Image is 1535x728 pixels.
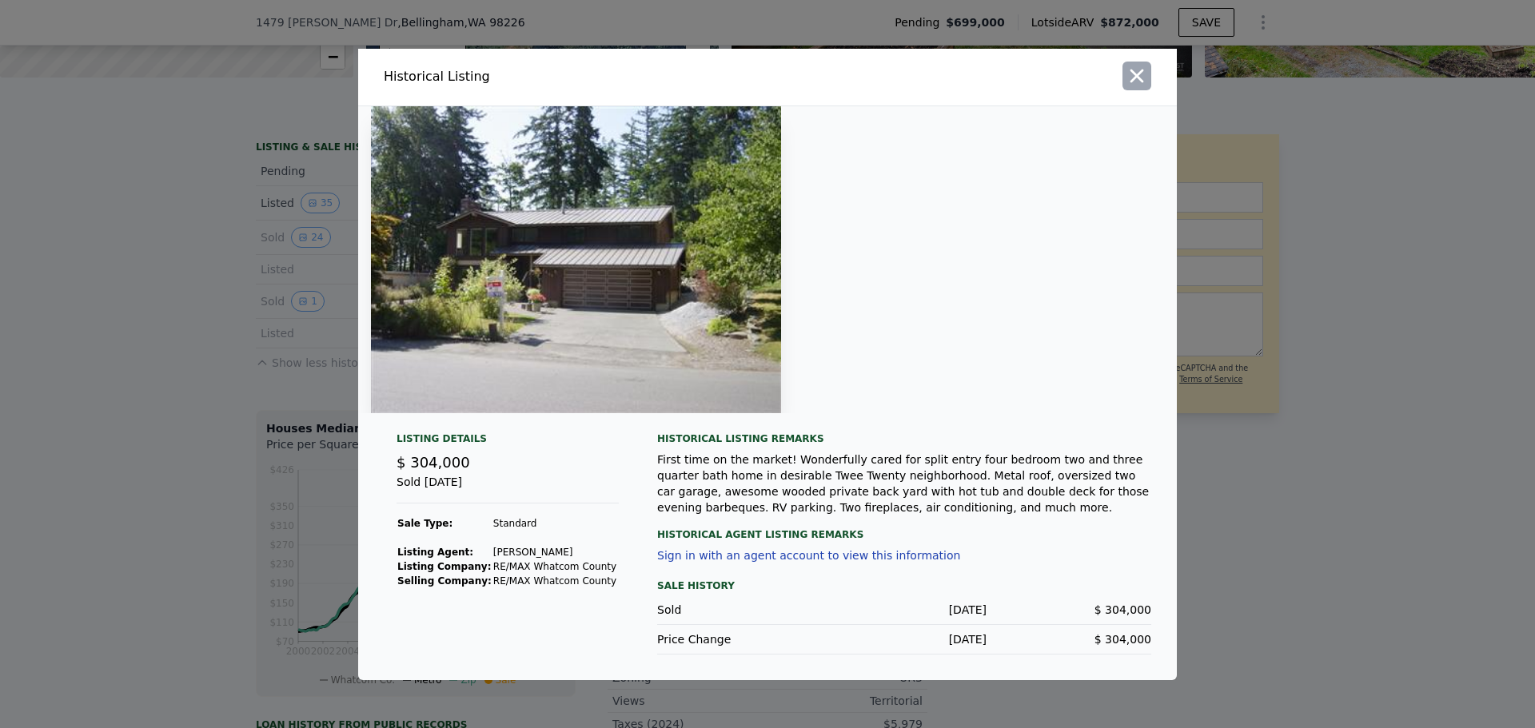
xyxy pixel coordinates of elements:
strong: Listing Agent: [397,547,473,558]
td: [PERSON_NAME] [492,545,617,559]
td: RE/MAX Whatcom County [492,559,617,574]
div: Historical Listing remarks [657,432,1151,445]
button: Sign in with an agent account to view this information [657,549,960,562]
div: Price Change [657,631,822,647]
img: Property Img [371,106,781,413]
strong: Selling Company: [397,575,492,587]
div: Sale History [657,576,1151,595]
span: $ 304,000 [1094,603,1151,616]
strong: Sale Type: [397,518,453,529]
div: Sold [657,602,822,618]
td: RE/MAX Whatcom County [492,574,617,588]
span: $ 304,000 [1094,633,1151,646]
div: Sold [DATE] [397,474,619,503]
td: Standard [492,516,617,531]
div: Listing Details [397,432,619,452]
span: $ 304,000 [397,454,470,471]
div: [DATE] [822,631,987,647]
div: [DATE] [822,602,987,618]
div: Historical Agent Listing Remarks [657,515,1151,541]
div: Historical Listing [384,67,761,86]
strong: Listing Company: [397,561,491,572]
div: First time on the market! Wonderfully cared for split entry four bedroom two and three quarter ba... [657,452,1151,515]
